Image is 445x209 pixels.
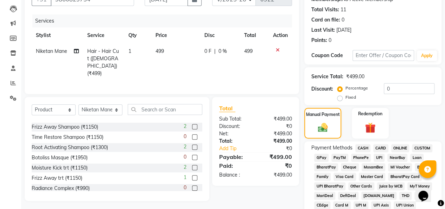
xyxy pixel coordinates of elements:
[269,27,292,43] th: Action
[399,192,412,200] span: THD
[336,26,351,34] div: [DATE]
[306,111,340,118] label: Manual Payment
[214,115,256,123] div: Sub Total:
[184,143,186,150] span: 2
[407,182,432,190] span: MyT Money
[377,182,405,190] span: Juice by MCB
[32,164,88,172] div: Moisture Kick trt (₹1150)
[415,181,438,202] iframe: chat widget
[415,163,428,171] span: Bank
[83,27,124,43] th: Service
[255,130,297,137] div: ₹499.00
[214,145,262,152] a: Add Tip
[255,115,297,123] div: ₹499.00
[204,48,211,55] span: 0 F
[214,137,256,145] div: Total:
[214,123,256,130] div: Discount:
[345,94,356,100] label: Fixed
[362,121,379,134] img: _gift.svg
[32,154,88,161] div: Botoliss Masque (₹1950)
[391,144,409,152] span: ONLINE
[155,48,164,54] span: 499
[331,154,348,162] span: PayTM
[361,192,397,200] span: [DOMAIN_NAME]
[184,123,186,130] span: 2
[32,27,83,43] th: Stylist
[87,48,119,76] span: Hair - Hair Cut ([DEMOGRAPHIC_DATA]) (₹499)
[352,50,414,61] input: Enter Offer / Coupon Code
[358,111,382,117] label: Redemption
[200,27,240,43] th: Disc
[314,163,338,171] span: BharatPay
[355,144,370,152] span: CASH
[262,145,297,152] div: ₹0
[184,184,186,191] span: 0
[359,173,386,181] span: Master Card
[128,48,131,54] span: 1
[184,153,186,161] span: 0
[388,173,422,181] span: BharatPay Card
[240,27,269,43] th: Total
[124,27,152,43] th: Qty
[329,37,331,44] div: 0
[414,192,426,200] span: TCL
[219,105,235,112] span: Total
[412,144,432,152] span: CUSTOM
[341,6,346,13] div: 11
[314,182,345,190] span: UPI BharatPay
[32,174,82,182] div: Frizz Away trt (₹1150)
[32,144,108,151] div: Root Activating Shampoo (₹1300)
[333,173,356,181] span: Visa Card
[244,48,253,54] span: 499
[374,154,384,162] span: UPI
[32,185,90,192] div: Radiance Complex (₹990)
[346,73,364,80] div: ₹499.00
[345,85,368,91] label: Percentage
[214,153,256,161] div: Payable:
[373,144,388,152] span: CARD
[314,173,331,181] span: Family
[387,154,407,162] span: NearBuy
[311,26,335,34] div: Last Visit:
[184,133,186,140] span: 0
[351,154,371,162] span: PhonePe
[311,85,333,93] div: Discount:
[348,182,374,190] span: Other Cards
[315,122,331,133] img: _cash.svg
[255,137,297,145] div: ₹499.00
[338,192,358,200] span: DefiDeal
[255,171,297,179] div: ₹499.00
[255,153,297,161] div: ₹499.00
[32,123,98,131] div: Frizz Away Shampoo (₹1150)
[32,134,103,141] div: Time Restore Shampoo (₹1150)
[311,52,352,59] div: Coupon Code
[255,123,297,130] div: ₹0
[151,27,200,43] th: Price
[314,154,329,162] span: GPay
[410,154,424,162] span: Loan
[184,174,186,181] span: 1
[341,163,359,171] span: Cheque
[311,37,327,44] div: Points:
[311,73,343,80] div: Service Total:
[255,161,297,170] div: ₹0
[314,192,335,200] span: MariDeal
[214,48,216,55] span: |
[36,48,67,54] span: Niketan Mane
[311,144,352,152] span: Payment Methods
[218,48,227,55] span: 0 %
[311,6,339,13] div: Total Visits:
[128,104,202,115] input: Search or Scan
[32,14,297,27] div: Services
[214,171,256,179] div: Balance :
[311,16,340,24] div: Card on file:
[214,161,256,170] div: Paid:
[388,163,412,171] span: MI Voucher
[362,163,386,171] span: MosamBee
[417,50,437,61] button: Apply
[184,164,186,171] span: 2
[214,130,256,137] div: Net:
[342,16,344,24] div: 0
